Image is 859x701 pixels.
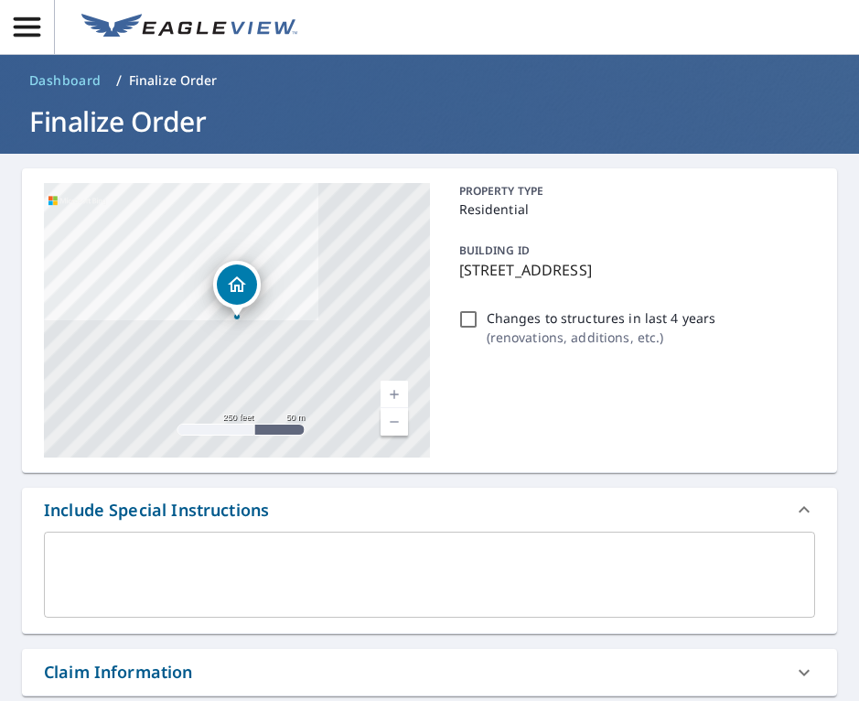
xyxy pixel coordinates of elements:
[487,328,716,347] p: ( renovations, additions, etc. )
[22,66,837,95] nav: breadcrumb
[213,261,261,318] div: Dropped pin, building 1, Residential property, 1883 Tenderfoot Dr Larkspur, CO 80118
[81,14,297,41] img: EV Logo
[44,660,193,685] div: Claim Information
[381,408,408,436] a: Current Level 17, Zoom Out
[487,308,716,328] p: Changes to structures in last 4 years
[459,243,530,258] p: BUILDING ID
[44,498,269,523] div: Include Special Instructions
[22,488,837,532] div: Include Special Instructions
[22,102,837,140] h1: Finalize Order
[29,71,102,90] span: Dashboard
[22,66,109,95] a: Dashboard
[381,381,408,408] a: Current Level 17, Zoom In
[459,259,809,281] p: [STREET_ADDRESS]
[459,183,809,200] p: PROPERTY TYPE
[459,200,809,219] p: Residential
[22,649,837,696] div: Claim Information
[116,70,122,92] li: /
[129,71,218,90] p: Finalize Order
[70,3,308,52] a: EV Logo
